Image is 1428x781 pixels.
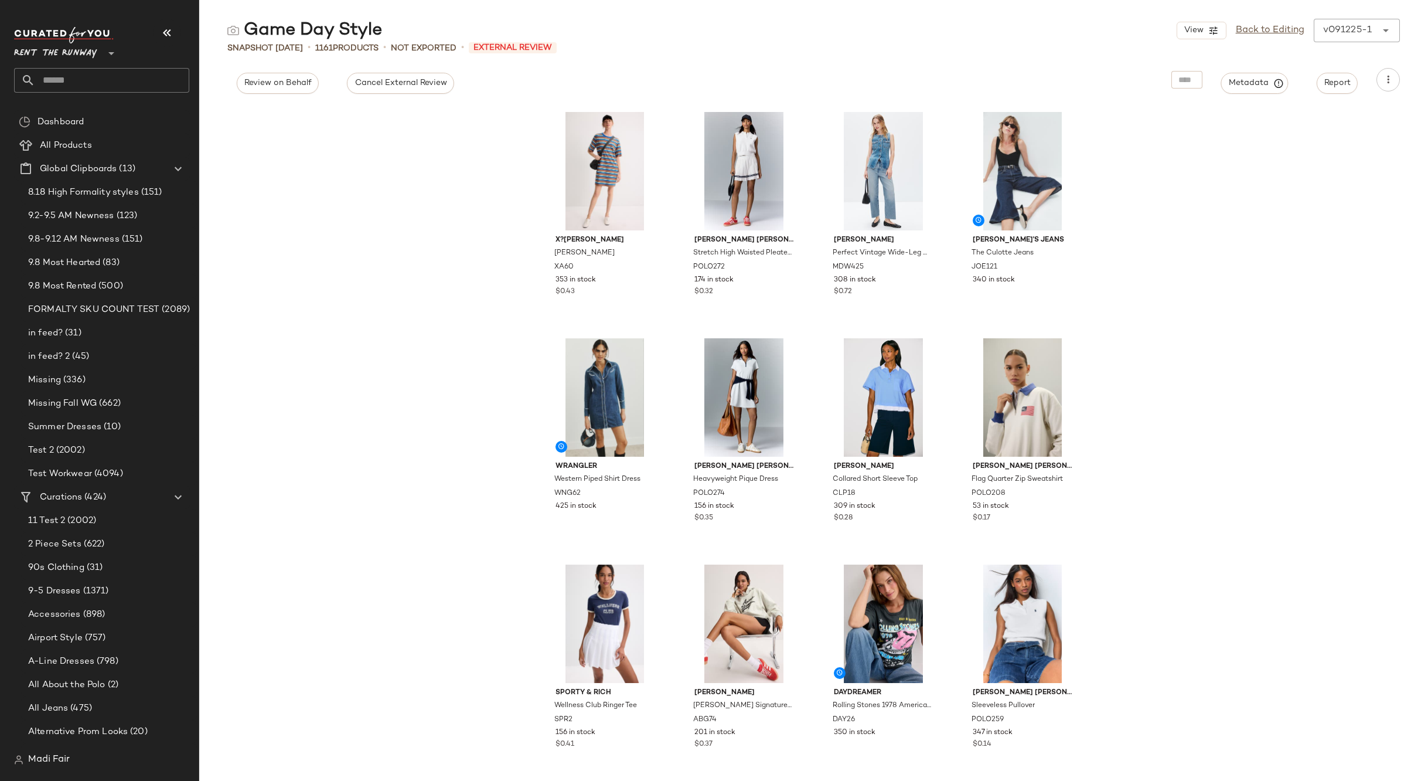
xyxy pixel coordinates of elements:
[694,513,713,524] span: $0.35
[28,608,81,622] span: Accessories
[555,501,597,512] span: 425 in stock
[28,561,84,575] span: 90s Clothing
[40,139,92,152] span: All Products
[1177,22,1226,39] button: View
[834,235,933,246] span: [PERSON_NAME]
[693,701,792,711] span: [PERSON_NAME] Signature Sweatshirt
[14,27,114,43] img: cfy_white_logo.C9jOOHJF.svg
[694,728,735,738] span: 201 in stock
[546,565,664,683] img: SPR2.jpg
[685,112,803,230] img: POLO272.jpg
[28,725,128,739] span: Alternative Prom Looks
[685,565,803,683] img: ABG74.jpg
[97,397,121,410] span: (662)
[693,715,717,725] span: ABG74
[555,275,596,286] span: 353 in stock
[554,248,615,259] span: [PERSON_NAME]
[1323,23,1372,38] div: v091225-1
[84,561,103,575] span: (31)
[65,514,96,528] span: (2002)
[81,608,105,622] span: (898)
[38,116,84,129] span: Dashboard
[315,42,379,55] div: Products
[694,739,713,750] span: $0.37
[227,42,303,55] span: Snapshot [DATE]
[693,262,725,273] span: POLO272
[83,631,106,645] span: (757)
[28,753,70,767] span: Madi Fair
[833,488,856,499] span: CLP18
[461,41,464,55] span: •
[694,461,793,472] span: [PERSON_NAME] [PERSON_NAME]
[28,280,96,293] span: 9.8 Most Rented
[1183,26,1203,35] span: View
[28,678,105,692] span: All About the Polo
[14,755,23,765] img: svg%3e
[834,461,933,472] span: [PERSON_NAME]
[92,467,123,481] span: (4094)
[554,488,581,499] span: WNG62
[40,491,82,504] span: Curations
[28,186,139,199] span: 8.18 High Formality styles
[94,655,118,668] span: (798)
[555,235,655,246] span: X?[PERSON_NAME]
[973,275,1015,286] span: 340 in stock
[28,538,81,551] span: 2 Piece Sets
[833,474,918,485] span: Collared Short Sleeve Top
[834,728,875,738] span: 350 in stock
[554,715,572,725] span: SPR2
[555,461,655,472] span: WRANGLER
[963,338,1081,457] img: POLO208.jpg
[82,491,106,504] span: (424)
[81,585,109,598] span: (1371)
[28,327,63,340] span: in feed?
[694,501,734,512] span: 156 in stock
[834,287,852,297] span: $0.72
[546,338,664,457] img: WNG62.jpg
[100,256,120,270] span: (83)
[554,474,640,485] span: Western Piped Shirt Dress
[101,420,121,434] span: (10)
[28,655,94,668] span: A-Line Dresses
[237,73,319,94] button: Review on Behalf
[693,474,778,485] span: Heavyweight Pique Dress
[227,19,382,42] div: Game Day Style
[469,42,557,53] span: External Review
[694,287,713,297] span: $0.32
[972,715,1004,725] span: POLO259
[128,725,148,739] span: (20)
[973,235,1072,246] span: [PERSON_NAME]'s Jeans
[824,565,942,683] img: DAY26.jpg
[61,373,86,387] span: (336)
[70,350,89,364] span: (45)
[28,467,92,481] span: Test Workwear
[833,715,855,725] span: DAY26
[28,209,114,223] span: 9.2-9.5 AM Newness
[120,233,143,246] span: (151)
[244,79,312,88] span: Review on Behalf
[114,209,138,223] span: (123)
[68,702,92,715] span: (475)
[833,262,864,273] span: MDW425
[28,303,159,317] span: FORMALTY SKU COUNT TEST
[81,538,105,551] span: (622)
[973,688,1072,698] span: [PERSON_NAME] [PERSON_NAME]
[973,461,1072,472] span: [PERSON_NAME] [PERSON_NAME]
[824,338,942,457] img: CLP18.jpg
[63,327,81,340] span: (31)
[308,41,311,55] span: •
[546,112,664,230] img: XA60.jpg
[28,702,68,715] span: All Jeans
[972,474,1063,485] span: Flag Quarter Zip Sweatshirt
[555,728,595,738] span: 156 in stock
[973,501,1009,512] span: 53 in stock
[972,701,1035,711] span: Sleeveless Pullover
[28,514,65,528] span: 11 Test 2
[139,186,162,199] span: (151)
[383,41,386,55] span: •
[833,701,932,711] span: Rolling Stones 1978 American Tour Merch T-Shirt
[963,112,1081,230] img: JOE121.jpg
[972,262,997,273] span: JOE121
[1228,78,1282,89] span: Metadata
[28,397,97,410] span: Missing Fall WG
